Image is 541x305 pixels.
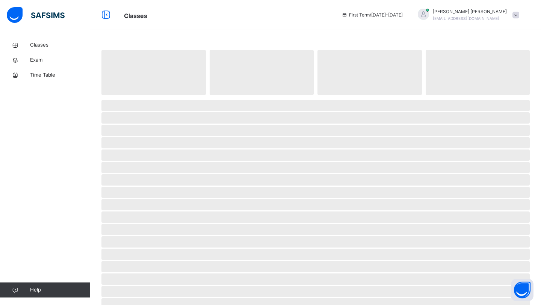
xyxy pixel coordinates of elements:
[7,7,65,23] img: safsims
[433,8,507,15] span: [PERSON_NAME] [PERSON_NAME]
[101,286,530,297] span: ‌
[101,261,530,272] span: ‌
[101,187,530,198] span: ‌
[30,71,90,79] span: Time Table
[124,12,147,20] span: Classes
[101,273,530,285] span: ‌
[30,56,90,64] span: Exam
[30,41,90,49] span: Classes
[101,149,530,161] span: ‌
[101,224,530,235] span: ‌
[426,50,530,95] span: ‌
[101,112,530,124] span: ‌
[101,211,530,223] span: ‌
[317,50,422,95] span: ‌
[433,16,499,21] span: [EMAIL_ADDRESS][DOMAIN_NAME]
[511,279,533,301] button: Open asap
[101,199,530,210] span: ‌
[101,174,530,186] span: ‌
[342,12,403,18] span: session/term information
[101,125,530,136] span: ‌
[30,286,90,294] span: Help
[101,236,530,248] span: ‌
[101,137,530,148] span: ‌
[101,100,530,111] span: ‌
[410,8,523,22] div: SaimahKhokhar
[210,50,314,95] span: ‌
[101,50,206,95] span: ‌
[101,249,530,260] span: ‌
[101,162,530,173] span: ‌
